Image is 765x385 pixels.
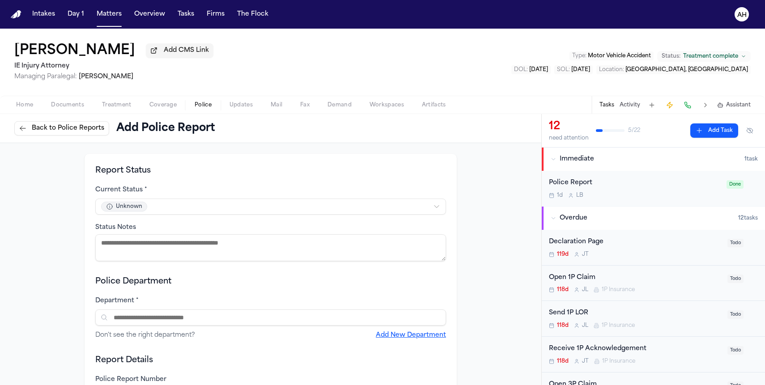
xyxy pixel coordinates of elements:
h3: Police Department [95,275,446,288]
span: SOL : [557,67,570,72]
span: Assistant [726,102,751,109]
button: Back to Police Reports [14,121,109,135]
span: 1P Insurance [602,322,635,329]
button: The Flock [234,6,272,22]
button: Overview [131,6,169,22]
span: 118d [557,358,569,365]
label: Department * [95,297,139,304]
span: Motor Vehicle Accident [588,53,651,59]
span: 5 / 22 [628,127,640,134]
span: 1P Insurance [602,358,635,365]
button: Change status from Treatment complete [657,51,751,62]
span: Status: [662,53,680,60]
h1: Add Police Report [116,121,215,135]
span: Treatment [102,102,132,109]
div: Receive 1P Acknowledgement [549,344,722,354]
h3: Report Status [95,165,446,177]
button: Immediate1task [542,148,765,171]
span: 12 task s [738,215,758,222]
div: Declaration Page [549,237,722,247]
span: Type : [572,53,586,59]
span: 118d [557,286,569,293]
span: J T [582,358,589,365]
div: Open task: Police Report [542,171,765,206]
img: Finch Logo [11,10,21,19]
span: [GEOGRAPHIC_DATA], [GEOGRAPHIC_DATA] [625,67,748,72]
span: 118d [557,322,569,329]
button: Matters [93,6,125,22]
button: Firms [203,6,228,22]
span: Add CMS Link [164,46,209,55]
button: Unknown [95,199,446,215]
button: Add Task [646,99,658,111]
button: Assistant [717,102,751,109]
div: need attention [549,135,589,142]
span: J L [582,322,588,329]
span: 119d [557,251,569,258]
span: 1d [557,192,563,199]
a: Home [11,10,21,19]
div: Open task: Open 1P Claim [542,266,765,301]
div: Open task: Receive 1P Acknowledgement [542,337,765,372]
h2: IE Injury Attorney [14,61,213,72]
button: Add CMS Link [146,43,213,58]
button: Edit SOL: 2027-03-25 [554,65,593,74]
button: Create Immediate Task [663,99,676,111]
span: [DATE] [571,67,590,72]
span: L B [576,192,583,199]
div: Send 1P LOR [549,308,722,318]
span: J L [582,286,588,293]
button: Edit Location: Ontario, CA [596,65,751,74]
label: Police Report Number [95,376,166,383]
button: Overdue12tasks [542,207,765,230]
span: Location : [599,67,624,72]
button: Tasks [599,102,614,109]
button: Activity [620,102,640,109]
span: Home [16,102,33,109]
span: Immediate [560,155,594,164]
span: Police [195,102,212,109]
span: 1P Insurance [602,286,635,293]
span: Artifacts [422,102,446,109]
span: Demand [327,102,352,109]
span: Don't see the right department? [95,331,195,340]
button: Day 1 [64,6,88,22]
button: Add New Department [376,331,446,340]
button: Make a Call [681,99,694,111]
button: Edit matter name [14,43,135,59]
div: Open task: Declaration Page [542,230,765,266]
div: Open 1P Claim [549,273,722,283]
span: Done [727,180,744,189]
span: [PERSON_NAME] [79,73,133,80]
span: Managing Paralegal: [14,73,77,80]
span: Overdue [560,214,587,223]
h1: [PERSON_NAME] [14,43,135,59]
span: [DATE] [529,67,548,72]
span: Todo [727,275,744,283]
h3: Report Details [95,354,446,367]
span: Unknown [101,202,147,212]
button: Tasks [174,6,198,22]
button: Edit DOL: 2025-03-25 [511,65,551,74]
span: Mail [271,102,282,109]
span: DOL : [514,67,528,72]
span: Treatment complete [683,53,738,60]
span: Fax [300,102,310,109]
div: Open task: Send 1P LOR [542,301,765,337]
span: Workspaces [370,102,404,109]
button: Hide completed tasks (⌘⇧H) [742,123,758,138]
span: Documents [51,102,84,109]
button: Add Task [690,123,738,138]
div: 12 [549,119,589,134]
span: Todo [727,346,744,355]
div: Police Report [549,178,721,188]
span: Updates [229,102,253,109]
span: 1 task [744,156,758,163]
span: Back to Police Reports [32,124,104,133]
